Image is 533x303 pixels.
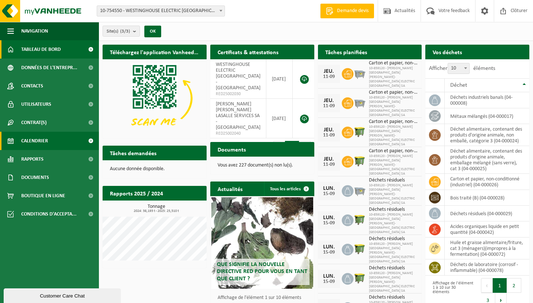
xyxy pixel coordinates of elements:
span: Navigation [21,22,48,40]
td: déchet alimentaire, contenant des produits d'origine animale, emballage mélangé (sans verre), cat... [445,146,529,174]
div: 11-09 [322,162,336,167]
span: 10 [448,63,469,74]
span: Données de l'entrepr... [21,59,77,77]
td: métaux mélangés (04-000017) [445,108,529,124]
a: Demande devis [320,4,374,18]
img: WB-1100-HPE-GN-50 [354,272,366,284]
span: Contrat(s) [21,113,47,132]
img: WB-1100-HPE-GN-50 [354,126,366,138]
h2: Actualités [210,182,250,196]
span: Utilisateurs [21,95,51,113]
span: Déchets résiduels [369,207,418,213]
span: Carton et papier, non-conditionné (industriel) [369,60,418,66]
button: 2 [507,278,521,293]
div: LUN. [322,244,336,250]
h2: Certificats & attestations [210,45,286,59]
span: Déchets résiduels [369,177,418,183]
count: (3/3) [120,29,130,34]
h2: Téléchargez l'application Vanheede+ maintenant! [103,45,207,59]
button: Site(s)(3/3) [103,26,140,37]
span: 10-859120 - [PERSON_NAME][GEOGRAPHIC_DATA][PERSON_NAME]-[GEOGRAPHIC_DATA] ELECTRIC [GEOGRAPHIC_DA... [369,125,418,147]
div: LUN. [322,273,336,279]
span: 10-859120 - [PERSON_NAME][GEOGRAPHIC_DATA][PERSON_NAME]-[GEOGRAPHIC_DATA] ELECTRIC [GEOGRAPHIC_DA... [369,183,418,205]
img: WB-1100-HPE-GN-50 [354,243,366,255]
span: Déchets résiduels [369,295,418,300]
td: déchets de laboratoire (corrosif - inflammable) (04-000078) [445,259,529,276]
p: Aucune donnée disponible. [110,167,199,172]
img: Download de VHEPlus App [103,59,207,137]
button: 1 [493,278,507,293]
div: 15-09 [322,191,336,197]
span: Demande devis [335,7,370,15]
span: 10-859120 - [PERSON_NAME][GEOGRAPHIC_DATA][PERSON_NAME]-[GEOGRAPHIC_DATA] ELECTRIC [GEOGRAPHIC_DA... [369,96,418,117]
td: [DATE] [266,59,293,99]
td: [DATE] [266,99,293,138]
span: 10-754550 - WESTINGHOUSE ELECTRIC BELGIUM - NIVELLES [97,5,225,16]
td: déchet alimentaire, contenant des produits d'origine animale, non emballé, catégorie 3 (04-000024) [445,124,529,146]
span: Rapports [21,150,44,168]
span: RED25002030 [216,91,260,97]
span: Tableau de bord [21,40,61,59]
span: Déchets résiduels [369,236,418,242]
span: WESTINGHOUSE ELECTRIC [GEOGRAPHIC_DATA] - [GEOGRAPHIC_DATA] [216,62,260,91]
span: 10-754550 - WESTINGHOUSE ELECTRIC BELGIUM - NIVELLES [97,6,225,16]
span: 10-859120 - [PERSON_NAME][GEOGRAPHIC_DATA][PERSON_NAME]-[GEOGRAPHIC_DATA] ELECTRIC [GEOGRAPHIC_DA... [369,66,418,88]
img: WB-2500-GAL-GY-01 [354,67,366,79]
h2: Vos déchets [425,45,469,59]
span: Boutique en ligne [21,187,65,205]
div: LUN. [322,186,336,191]
td: déchets industriels banals (04-000008) [445,92,529,108]
span: 10-859120 - [PERSON_NAME][GEOGRAPHIC_DATA][PERSON_NAME]-[GEOGRAPHIC_DATA] ELECTRIC [GEOGRAPHIC_DA... [369,154,418,176]
span: Documents [21,168,49,187]
button: OK [144,26,161,37]
div: JEU. [322,68,336,74]
h2: Tâches demandées [103,146,164,160]
td: bois traité (B) (04-000028) [445,190,529,206]
span: RED25002040 [216,131,260,136]
span: Carton et papier, non-conditionné (industriel) [369,90,418,96]
span: Carton et papier, non-conditionné (industriel) [369,148,418,154]
div: 11-09 [322,74,336,79]
img: WB-1100-HPE-GN-50 [354,155,366,167]
a: Que signifie la nouvelle directive RED pour vous en tant que client ? [211,197,313,289]
span: Carton et papier, non-conditionné (industriel) [369,119,418,125]
span: 10-859120 - [PERSON_NAME][GEOGRAPHIC_DATA][PERSON_NAME]-[GEOGRAPHIC_DATA] ELECTRIC [GEOGRAPHIC_DA... [369,271,418,293]
label: Afficher éléments [429,66,495,71]
td: acides organiques liquide en petit quantité (04-000042) [445,221,529,237]
div: JEU. [322,156,336,162]
div: JEU. [322,98,336,104]
td: huile et graisse alimentaire/friture, cat 3 (ménagers)(impropres à la fermentation) (04-000072) [445,237,529,259]
td: carton et papier, non-conditionné (industriel) (04-000026) [445,174,529,190]
span: Calendrier [21,132,48,150]
span: Contacts [21,77,43,95]
span: 10-859120 - [PERSON_NAME][GEOGRAPHIC_DATA][PERSON_NAME]-[GEOGRAPHIC_DATA] ELECTRIC [GEOGRAPHIC_DA... [369,242,418,264]
span: 10-859120 - [PERSON_NAME][GEOGRAPHIC_DATA][PERSON_NAME]-[GEOGRAPHIC_DATA] ELECTRIC [GEOGRAPHIC_DA... [369,213,418,235]
span: 2024: 38,193 t - 2025: 25,510 t [106,209,207,213]
h2: Rapports 2025 / 2024 [103,186,170,200]
span: 10 [448,63,470,74]
h3: Tonnage [106,204,207,213]
p: Affichage de l'élément 1 sur 10 éléments [218,295,311,300]
span: Que signifie la nouvelle directive RED pour vous en tant que client ? [217,262,307,281]
span: Déchet [450,82,467,88]
span: Déchets résiduels [369,265,418,271]
div: 11-09 [322,104,336,109]
td: déchets résiduels (04-000029) [445,206,529,221]
div: 15-09 [322,250,336,255]
span: Conditions d'accepta... [21,205,77,223]
h2: Tâches planifiées [318,45,374,59]
div: LUN. [322,215,336,221]
img: WB-1100-HPE-GN-50 [354,213,366,226]
div: 15-09 [322,279,336,284]
div: 15-09 [322,221,336,226]
button: Previous [481,278,493,293]
span: [PERSON_NAME] [PERSON_NAME] LASALLE SERVICES SA - [GEOGRAPHIC_DATA] [216,101,260,130]
iframe: chat widget [4,287,122,303]
a: Consulter les rapports [143,200,206,215]
span: Site(s) [107,26,130,37]
div: 11-09 [322,133,336,138]
h2: Documents [210,142,253,156]
div: JEU. [322,127,336,133]
img: WB-2500-GAL-GY-01 [354,184,366,197]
